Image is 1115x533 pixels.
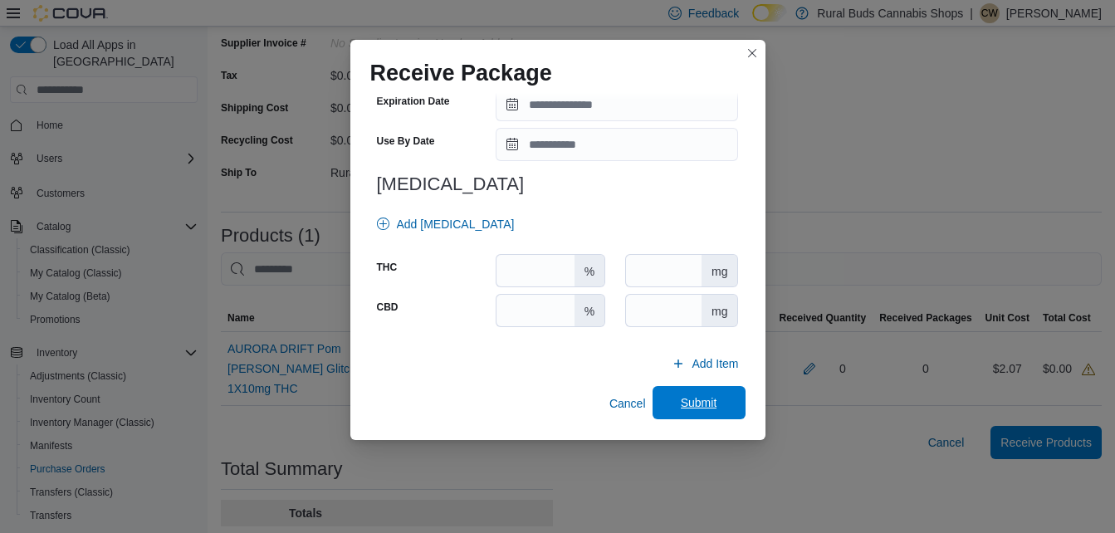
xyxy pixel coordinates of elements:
label: Use By Date [377,134,435,148]
button: Closes this modal window [742,43,762,63]
div: mg [702,255,737,286]
div: % [575,295,604,326]
span: Cancel [609,395,646,412]
input: Press the down key to open a popover containing a calendar. [496,128,738,161]
label: CBD [377,301,399,314]
h1: Receive Package [370,60,552,86]
span: Add Item [692,355,738,372]
button: Add Item [665,347,745,380]
label: Expiration Date [377,95,450,108]
button: Add [MEDICAL_DATA] [370,208,521,241]
button: Cancel [603,387,653,420]
h3: [MEDICAL_DATA] [377,174,739,194]
div: % [575,255,604,286]
button: Submit [653,386,746,419]
label: THC [377,261,398,274]
span: Submit [681,394,717,411]
input: Press the down key to open a popover containing a calendar. [496,88,738,121]
div: mg [702,295,737,326]
span: Add [MEDICAL_DATA] [397,216,515,232]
